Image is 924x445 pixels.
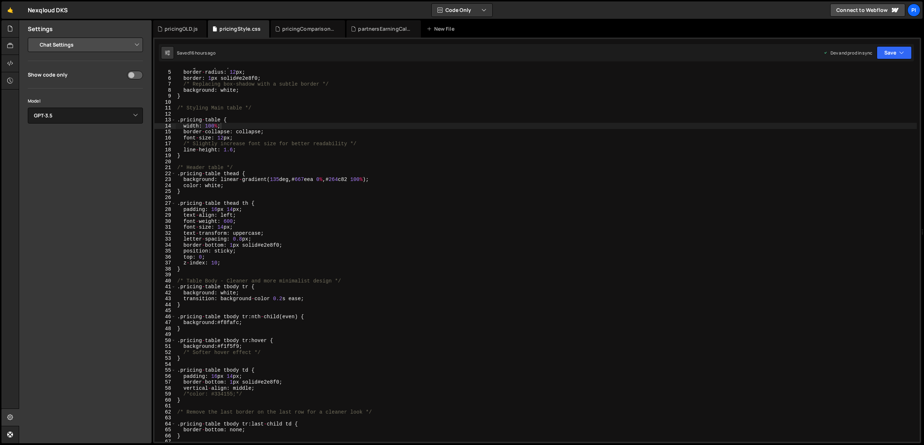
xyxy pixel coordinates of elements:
[154,189,176,195] div: 25
[154,153,176,159] div: 19
[154,391,176,397] div: 59
[28,71,67,78] div: Show code only
[358,25,412,33] div: partnersEarningCalc.js
[154,93,176,99] div: 9
[154,165,176,171] div: 21
[154,284,176,290] div: 41
[154,266,176,272] div: 38
[154,433,176,439] div: 66
[154,409,176,415] div: 62
[154,278,176,284] div: 40
[154,355,176,362] div: 53
[154,326,176,332] div: 48
[282,25,336,33] div: pricingComparisonCalc.js
[154,236,176,242] div: 33
[154,308,176,314] div: 45
[154,397,176,403] div: 60
[154,385,176,392] div: 58
[154,260,176,266] div: 37
[154,147,176,153] div: 18
[190,50,215,56] div: 16 hours ago
[154,183,176,189] div: 24
[154,427,176,433] div: 65
[154,219,176,225] div: 30
[154,421,176,427] div: 64
[427,25,457,33] div: New File
[154,224,176,230] div: 31
[177,50,215,56] div: Saved
[165,25,198,33] div: pricingOLD.js
[28,25,53,33] h2: Settings
[154,195,176,201] div: 26
[28,6,68,14] div: Nexqloud DKS
[154,296,176,302] div: 43
[154,302,176,308] div: 44
[154,135,176,141] div: 16
[154,290,176,296] div: 42
[154,415,176,421] div: 63
[154,373,176,380] div: 56
[877,46,912,59] button: Save
[154,75,176,82] div: 6
[154,117,176,123] div: 13
[830,4,905,17] a: Connect to Webflow
[907,4,920,17] a: Pi
[154,200,176,207] div: 27
[28,98,40,105] label: Model
[154,379,176,385] div: 57
[154,242,176,249] div: 34
[154,254,176,260] div: 36
[154,111,176,117] div: 12
[154,320,176,326] div: 47
[154,314,176,320] div: 46
[154,439,176,445] div: 67
[154,81,176,87] div: 7
[154,141,176,147] div: 17
[154,332,176,338] div: 49
[1,1,19,19] a: 🤙
[154,87,176,94] div: 8
[154,207,176,213] div: 28
[154,272,176,278] div: 39
[154,350,176,356] div: 52
[154,159,176,165] div: 20
[432,4,492,17] button: Code Only
[154,123,176,129] div: 14
[154,230,176,237] div: 32
[154,338,176,344] div: 50
[154,129,176,135] div: 15
[154,248,176,254] div: 35
[154,69,176,75] div: 5
[154,99,176,105] div: 10
[219,25,261,33] div: pricingStyle.css
[154,344,176,350] div: 51
[154,105,176,111] div: 11
[154,177,176,183] div: 23
[154,171,176,177] div: 22
[154,367,176,373] div: 55
[154,212,176,219] div: 29
[823,50,872,56] div: Dev and prod in sync
[154,362,176,368] div: 54
[154,403,176,409] div: 61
